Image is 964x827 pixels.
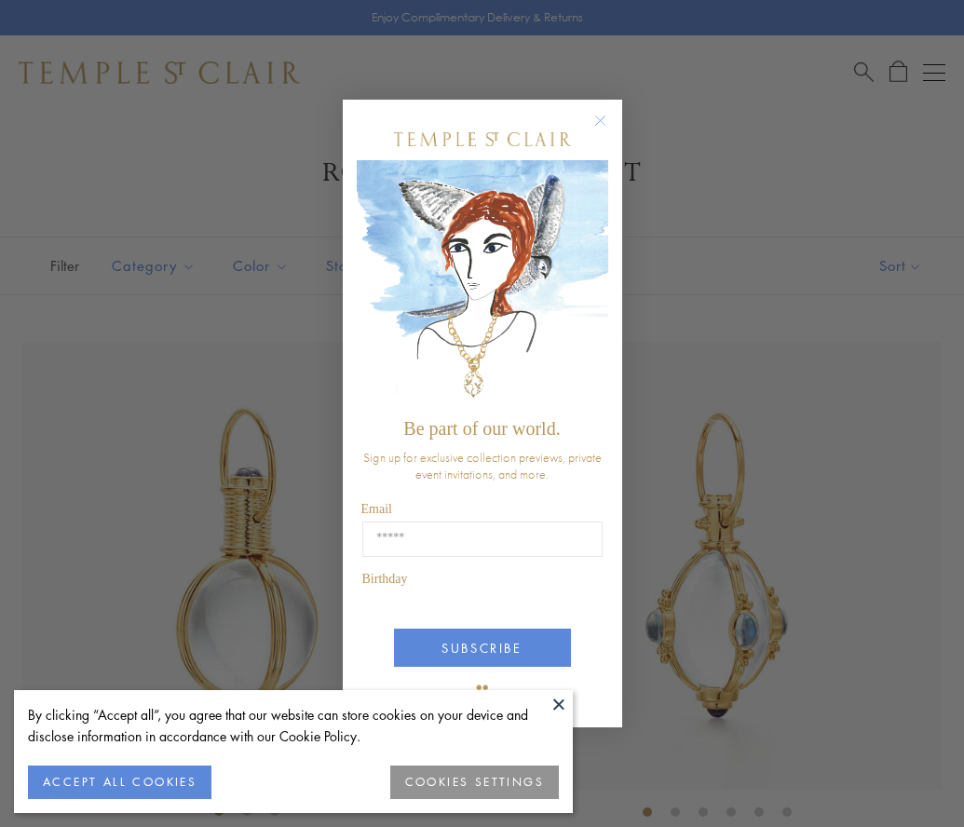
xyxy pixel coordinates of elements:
input: Email [362,522,603,557]
img: Temple St. Clair [394,132,571,146]
span: Birthday [362,572,408,586]
button: SUBSCRIBE [394,629,571,667]
button: Close dialog [598,118,621,142]
span: Be part of our world. [403,418,560,439]
span: Sign up for exclusive collection previews, private event invitations, and more. [363,449,602,482]
div: By clicking “Accept all”, you agree that our website can store cookies on your device and disclos... [28,704,559,747]
button: COOKIES SETTINGS [390,766,559,799]
img: TSC [464,671,501,709]
button: ACCEPT ALL COOKIES [28,766,211,799]
img: c4a9eb12-d91a-4d4a-8ee0-386386f4f338.jpeg [357,160,608,409]
span: Email [361,502,392,516]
